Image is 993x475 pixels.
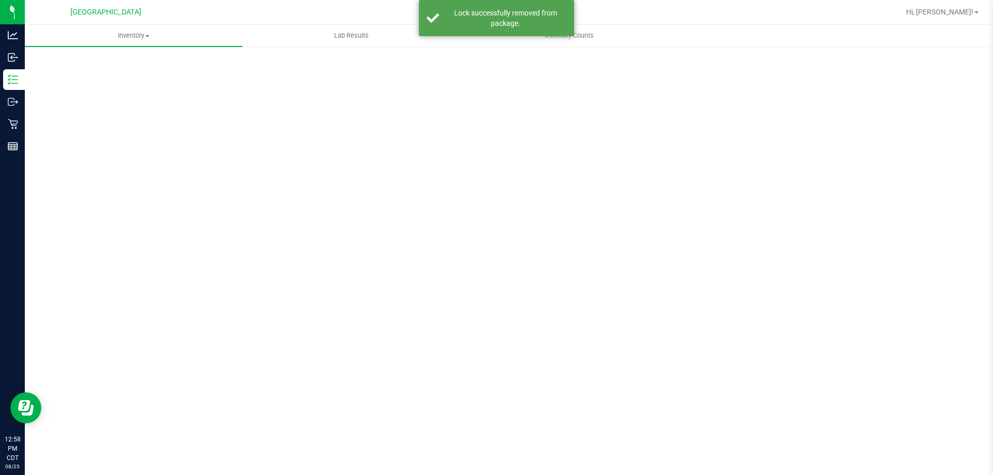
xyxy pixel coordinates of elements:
[70,8,141,17] span: [GEOGRAPHIC_DATA]
[10,392,41,423] iframe: Resource center
[8,30,18,40] inline-svg: Analytics
[8,141,18,151] inline-svg: Reports
[25,25,243,47] a: Inventory
[8,52,18,63] inline-svg: Inbound
[445,8,566,28] div: Lock successfully removed from package.
[320,31,383,40] span: Lab Results
[5,435,20,463] p: 12:58 PM CDT
[906,8,973,16] span: Hi, [PERSON_NAME]!
[8,74,18,85] inline-svg: Inventory
[243,25,460,47] a: Lab Results
[5,463,20,470] p: 08/25
[8,119,18,129] inline-svg: Retail
[8,97,18,107] inline-svg: Outbound
[25,31,243,40] span: Inventory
